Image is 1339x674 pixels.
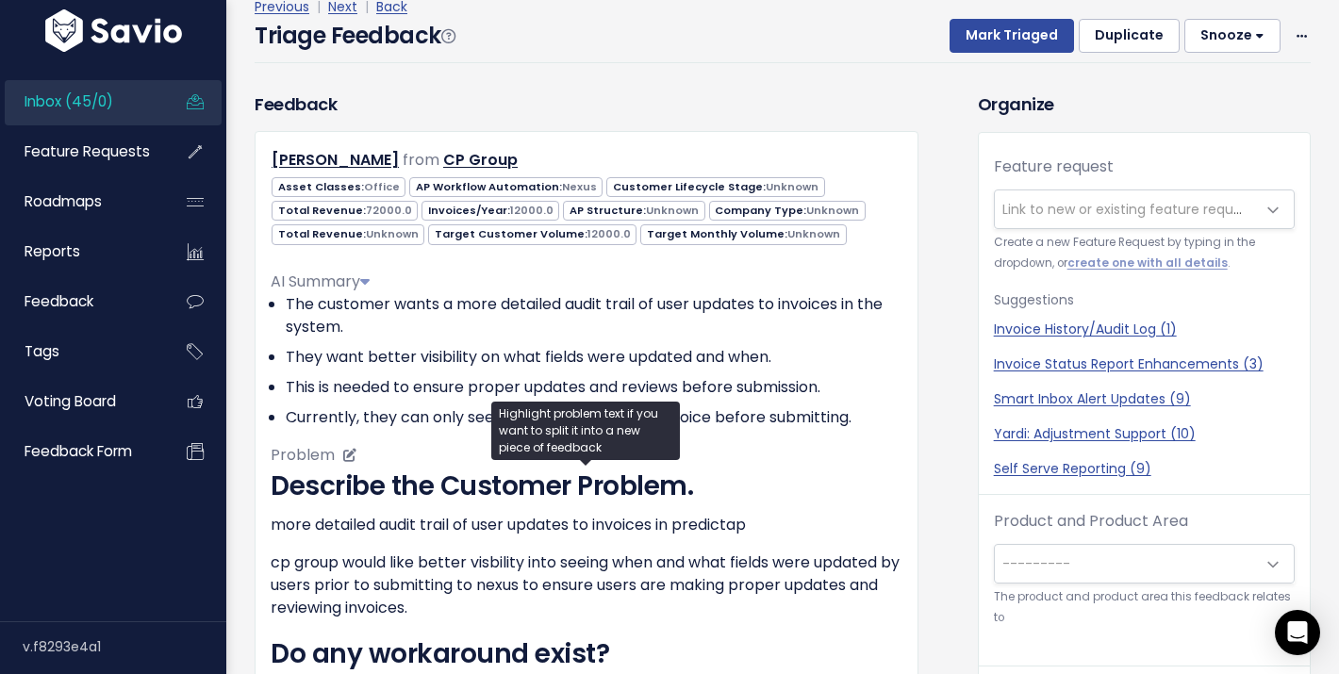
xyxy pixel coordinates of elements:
[271,467,902,506] h2: Describe the Customer Problem.
[5,80,157,123] a: Inbox (45/0)
[950,19,1074,53] button: Mark Triaged
[587,226,631,241] span: 12000.0
[272,201,418,221] span: Total Revenue:
[25,391,116,411] span: Voting Board
[562,179,597,194] span: Nexus
[286,376,902,399] li: This is needed to ensure proper updates and reviews before submission.
[272,224,424,244] span: Total Revenue:
[25,441,132,461] span: Feedback form
[646,203,699,218] span: Unknown
[366,226,419,241] span: Unknown
[806,203,859,218] span: Unknown
[5,280,157,323] a: Feedback
[994,587,1295,628] small: The product and product area this feedback relates to
[994,233,1295,273] small: Create a new Feature Request by typing in the dropdown, or .
[5,330,157,373] a: Tags
[994,354,1295,374] a: Invoice Status Report Enhancements (3)
[255,19,455,53] h4: Triage Feedback
[25,241,80,261] span: Reports
[606,177,824,197] span: Customer Lifecycle Stage:
[25,291,93,311] span: Feedback
[994,510,1188,533] label: Product and Product Area
[563,201,704,221] span: AP Structure:
[271,634,902,674] h2: Do any workaround exist?
[1079,19,1180,53] button: Duplicate
[978,91,1311,117] h3: Organize
[409,177,603,197] span: AP Workflow Automation:
[994,389,1295,409] a: Smart Inbox Alert Updates (9)
[443,149,518,171] a: CP Group
[403,149,439,171] span: from
[766,179,818,194] span: Unknown
[5,380,157,423] a: Voting Board
[272,149,399,171] a: [PERSON_NAME]
[1002,554,1070,573] span: ---------
[272,177,405,197] span: Asset Classes:
[994,288,1295,312] p: Suggestions
[25,341,59,361] span: Tags
[510,203,554,218] span: 12000.0
[1184,19,1281,53] button: Snooze
[994,459,1295,479] a: Self Serve Reporting (9)
[25,91,113,111] span: Inbox (45/0)
[364,179,400,194] span: Office
[709,201,866,221] span: Company Type:
[366,203,412,218] span: 72000.0
[23,622,226,671] div: v.f8293e4a1
[41,9,187,52] img: logo-white.9d6f32f41409.svg
[787,226,840,241] span: Unknown
[5,130,157,173] a: Feature Requests
[271,551,902,619] p: cp group would like better visbility into seeing when and what fields were updated by users prior...
[255,91,337,117] h3: Feedback
[1275,610,1320,655] div: Open Intercom Messenger
[5,430,157,473] a: Feedback form
[271,444,335,466] span: Problem
[271,514,902,536] p: more detailed audit trail of user updates to invoices in predictap
[5,180,157,223] a: Roadmaps
[422,201,559,221] span: Invoices/Year:
[5,230,157,273] a: Reports
[994,156,1114,178] label: Feature request
[994,320,1295,339] a: Invoice History/Audit Log (1)
[1067,255,1228,271] a: create one with all details
[640,224,846,244] span: Target Monthly Volume:
[428,224,636,244] span: Target Customer Volume:
[271,271,370,292] span: AI Summary
[994,424,1295,444] a: Yardi: Adjustment Support (10)
[286,346,902,369] li: They want better visibility on what fields were updated and when.
[286,293,902,338] li: The customer wants a more detailed audit trail of user updates to invoices in the system.
[491,402,680,460] div: Highlight problem text if you want to split it into a new piece of feedback
[1002,200,1263,219] span: Link to new or existing feature request...
[25,191,102,211] span: Roadmaps
[25,141,150,161] span: Feature Requests
[286,406,902,429] li: Currently, they can only see who last touched the invoice before submitting.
